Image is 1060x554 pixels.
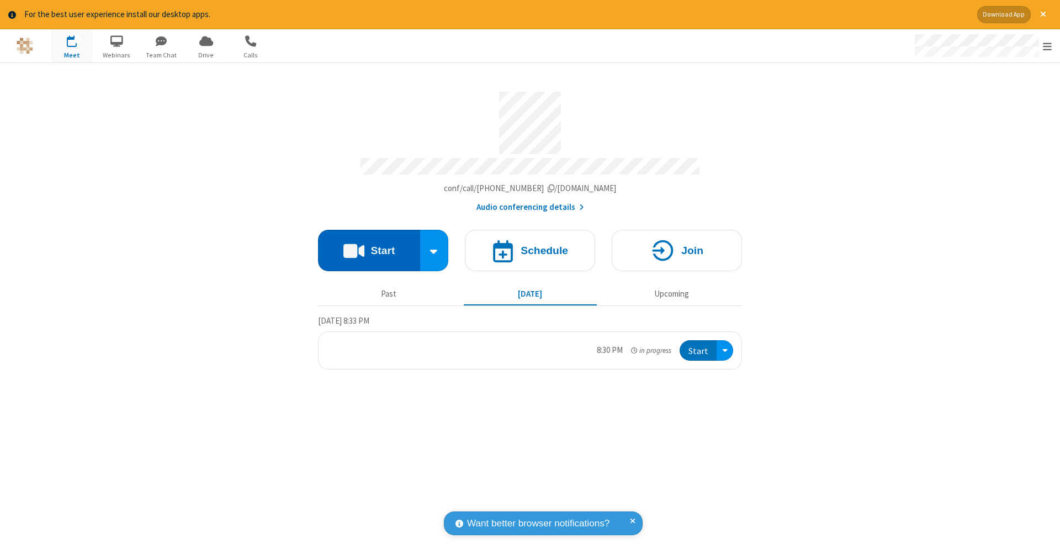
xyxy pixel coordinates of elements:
div: Start conference options [420,230,449,271]
span: Drive [185,50,227,60]
button: [DATE] [464,284,597,305]
span: Meet [51,50,93,60]
span: Webinars [96,50,137,60]
section: Account details [318,83,742,213]
div: 1 [75,35,82,44]
button: Join [612,230,742,271]
h4: Schedule [521,245,568,256]
button: Logo [4,29,45,62]
span: Team Chat [141,50,182,60]
div: 8:30 PM [597,344,623,357]
h4: Join [681,245,703,256]
button: Download App [977,6,1031,23]
img: QA Selenium DO NOT DELETE OR CHANGE [17,38,33,54]
h4: Start [370,245,395,256]
button: Copy my meeting room linkCopy my meeting room link [444,182,617,195]
div: For the best user experience install our desktop apps. [24,8,969,21]
button: Audio conferencing details [476,201,584,214]
span: Want better browser notifications? [467,516,609,531]
button: Past [322,284,455,305]
span: Calls [230,50,272,60]
button: Start [680,340,717,361]
em: in progress [631,345,671,356]
section: Today's Meetings [318,314,742,370]
span: [DATE] 8:33 PM [318,315,369,326]
div: Open menu [904,29,1060,62]
div: Open menu [717,340,733,361]
button: Upcoming [605,284,738,305]
button: Schedule [465,230,595,271]
span: Copy my meeting room link [444,183,617,193]
button: Start [318,230,420,271]
button: Close alert [1035,6,1052,23]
